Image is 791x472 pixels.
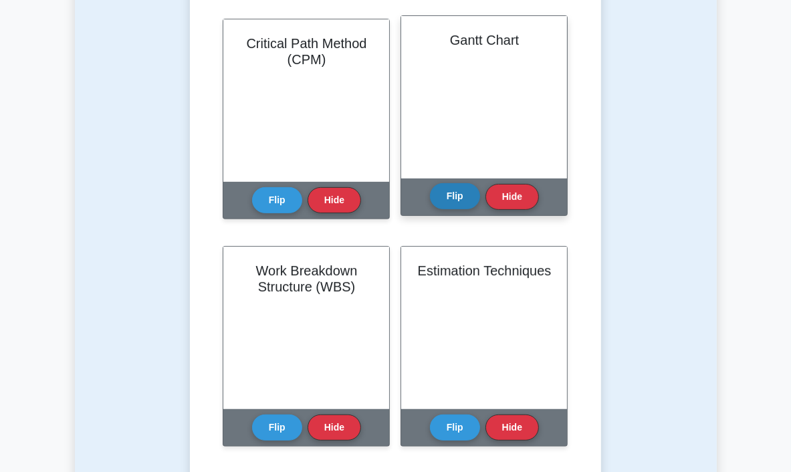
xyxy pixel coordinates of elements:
[239,35,373,68] h2: Critical Path Method (CPM)
[485,184,539,210] button: Hide
[308,415,361,441] button: Hide
[308,187,361,213] button: Hide
[252,187,302,213] button: Flip
[239,263,373,295] h2: Work Breakdown Structure (WBS)
[485,415,539,441] button: Hide
[417,263,551,279] h2: Estimation Techniques
[430,415,480,441] button: Flip
[430,183,480,209] button: Flip
[252,415,302,441] button: Flip
[417,32,551,48] h2: Gantt Chart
